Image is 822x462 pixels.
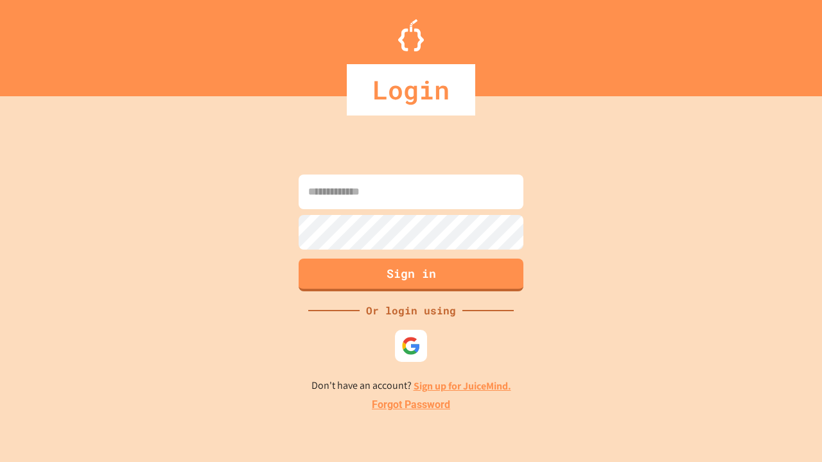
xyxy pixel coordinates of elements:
[360,303,462,318] div: Or login using
[398,19,424,51] img: Logo.svg
[299,259,523,291] button: Sign in
[401,336,421,355] img: google-icon.svg
[372,397,450,413] a: Forgot Password
[311,378,511,394] p: Don't have an account?
[414,379,511,393] a: Sign up for JuiceMind.
[347,64,475,116] div: Login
